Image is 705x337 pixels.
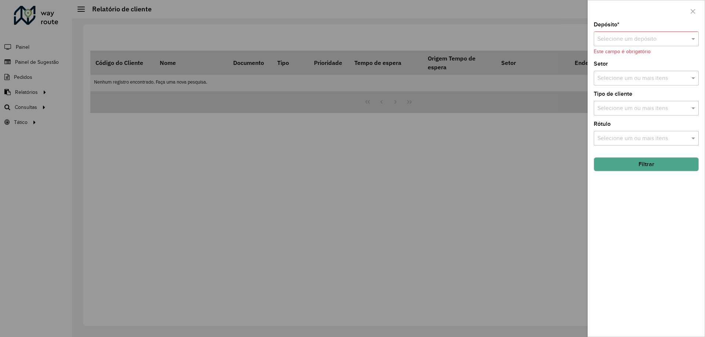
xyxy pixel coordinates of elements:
[594,20,619,29] label: Depósito
[594,120,611,128] label: Rótulo
[594,59,608,68] label: Setor
[594,157,699,171] button: Filtrar
[594,49,651,54] formly-validation-message: Este campo é obrigatório
[594,89,632,98] label: Tipo de cliente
